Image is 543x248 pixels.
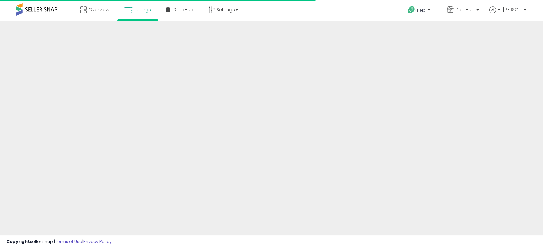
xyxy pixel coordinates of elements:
a: Privacy Policy [83,238,111,244]
span: DataHub [173,6,193,13]
span: Hi [PERSON_NAME] [498,6,522,13]
strong: Copyright [6,238,30,244]
a: Help [403,1,437,21]
span: Help [417,7,426,13]
span: Overview [88,6,109,13]
div: seller snap | | [6,239,111,245]
span: DealHub [455,6,475,13]
a: Hi [PERSON_NAME] [489,6,526,21]
span: Listings [134,6,151,13]
a: Terms of Use [55,238,82,244]
i: Get Help [407,6,415,14]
